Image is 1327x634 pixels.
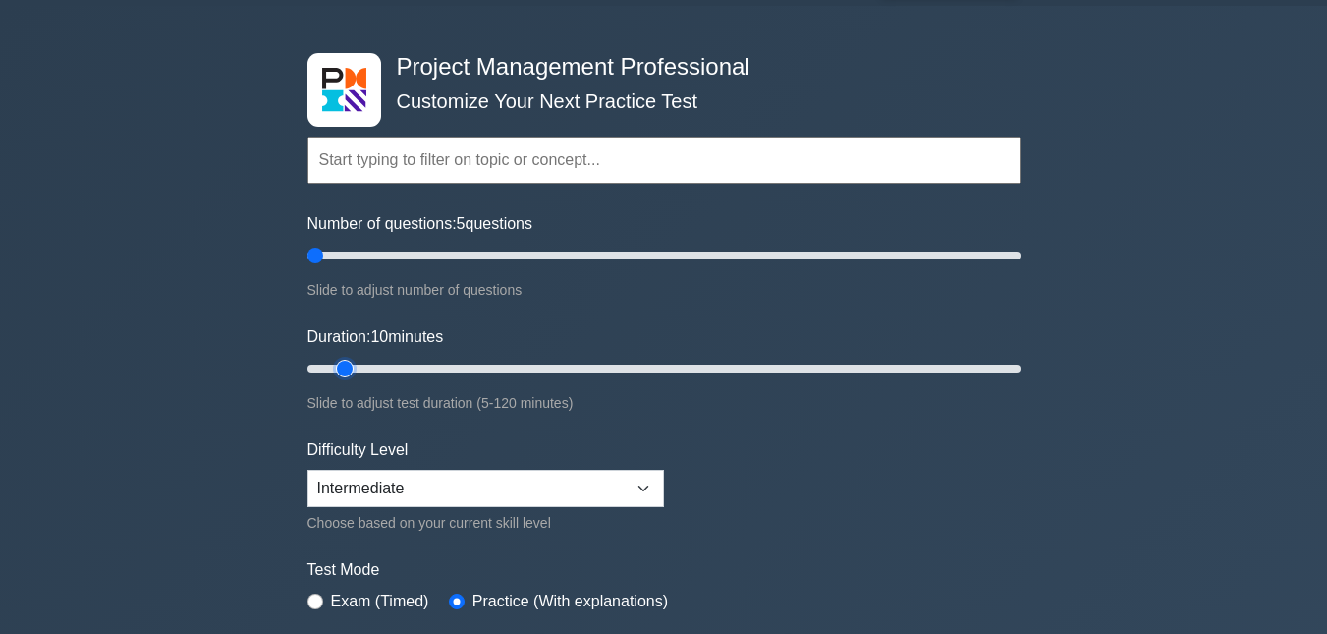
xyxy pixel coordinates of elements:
[307,137,1021,184] input: Start typing to filter on topic or concept...
[307,438,409,462] label: Difficulty Level
[307,558,1021,582] label: Test Mode
[331,590,429,613] label: Exam (Timed)
[389,53,924,82] h4: Project Management Professional
[307,511,664,535] div: Choose based on your current skill level
[457,215,466,232] span: 5
[472,590,668,613] label: Practice (With explanations)
[307,391,1021,415] div: Slide to adjust test duration (5-120 minutes)
[307,212,532,236] label: Number of questions: questions
[307,325,444,349] label: Duration: minutes
[307,278,1021,302] div: Slide to adjust number of questions
[370,328,388,345] span: 10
